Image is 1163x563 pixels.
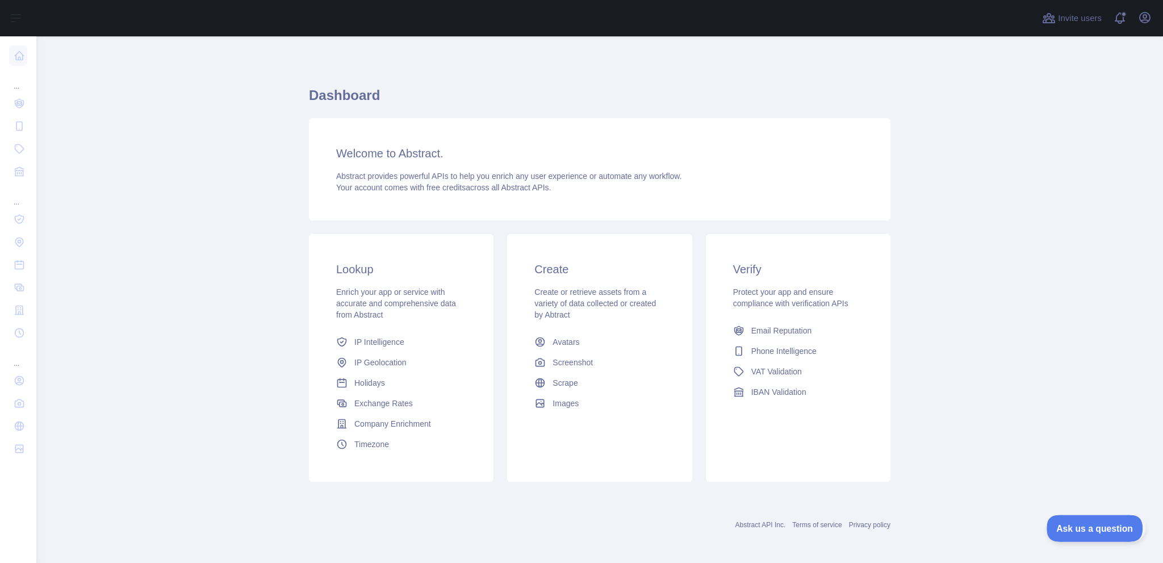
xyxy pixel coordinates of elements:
a: Company Enrichment [332,414,471,434]
span: IBAN Validation [751,386,806,398]
a: Timezone [332,434,471,454]
a: Holidays [332,373,471,393]
a: Exchange Rates [332,393,471,414]
span: Protect your app and ensure compliance with verification APIs [733,287,848,308]
a: Terms of service [792,521,842,529]
iframe: Toggle Customer Support [1047,515,1145,541]
span: Holidays [354,377,385,389]
span: free credits [426,183,466,192]
a: Email Reputation [729,320,868,341]
a: Images [530,393,669,414]
h3: Create [534,261,664,277]
span: Timezone [354,439,389,450]
span: Enrich your app or service with accurate and comprehensive data from Abstract [336,287,456,319]
span: Email Reputation [751,325,812,336]
span: Invite users [1058,12,1102,25]
span: Images [553,398,579,409]
span: Screenshot [553,357,593,368]
button: Invite users [1040,9,1104,27]
a: Scrape [530,373,669,393]
a: Phone Intelligence [729,341,868,361]
a: Privacy policy [849,521,890,529]
span: Create or retrieve assets from a variety of data collected or created by Abtract [534,287,656,319]
span: Avatars [553,336,579,348]
span: IP Intelligence [354,336,404,348]
div: ... [9,184,27,207]
span: IP Geolocation [354,357,407,368]
a: Screenshot [530,352,669,373]
span: Company Enrichment [354,418,431,429]
div: ... [9,68,27,91]
span: Phone Intelligence [751,345,817,357]
span: VAT Validation [751,366,802,377]
h3: Lookup [336,261,466,277]
a: Abstract API Inc. [735,521,786,529]
h3: Verify [733,261,863,277]
a: IP Geolocation [332,352,471,373]
span: Exchange Rates [354,398,413,409]
div: ... [9,345,27,368]
h1: Dashboard [309,86,890,114]
span: Your account comes with across all Abstract APIs. [336,183,551,192]
h3: Welcome to Abstract. [336,145,863,161]
a: IBAN Validation [729,382,868,402]
span: Abstract provides powerful APIs to help you enrich any user experience or automate any workflow. [336,172,682,181]
a: IP Intelligence [332,332,471,352]
span: Scrape [553,377,578,389]
a: Avatars [530,332,669,352]
a: VAT Validation [729,361,868,382]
